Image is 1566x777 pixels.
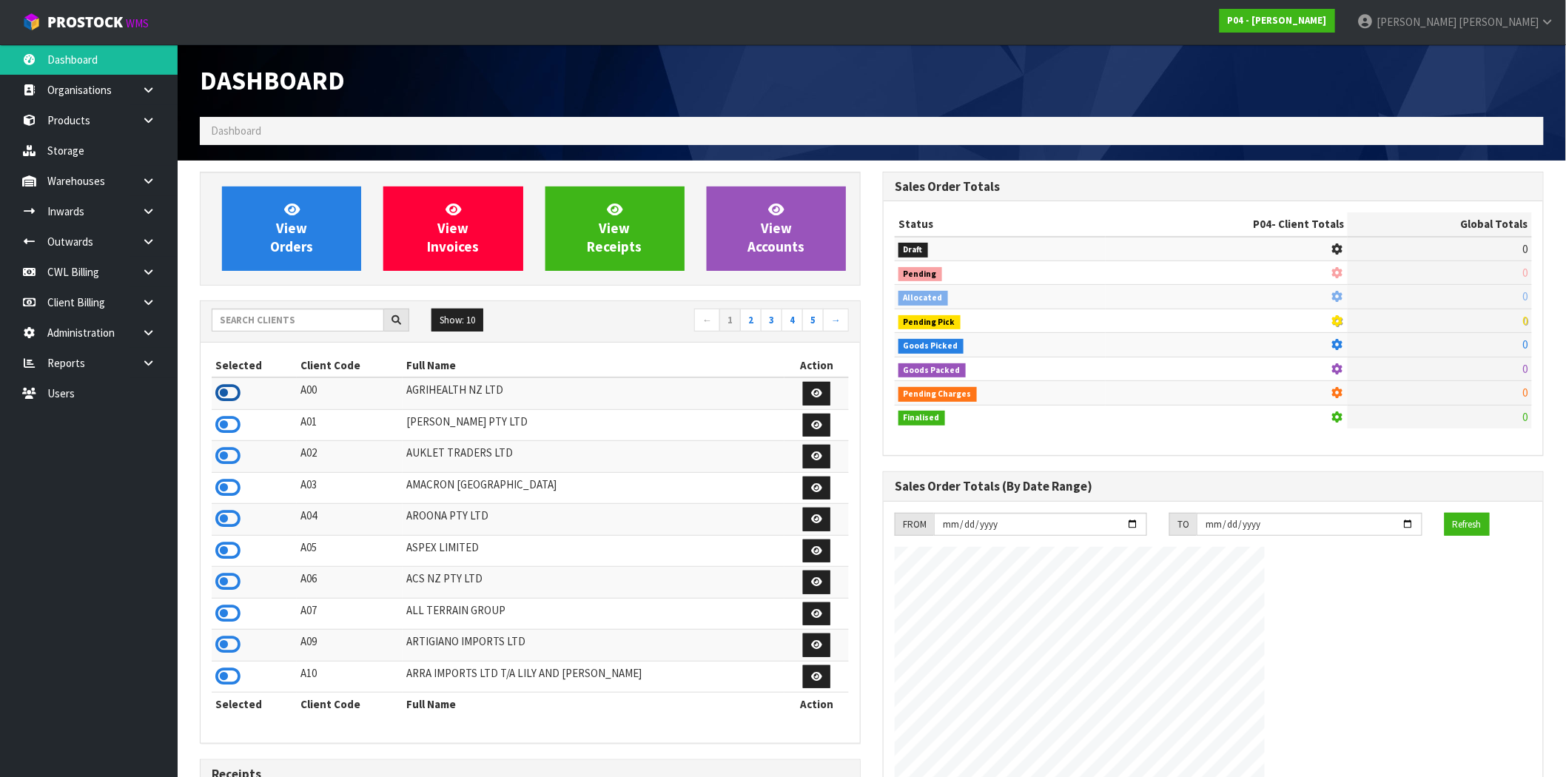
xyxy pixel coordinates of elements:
td: A10 [297,661,403,693]
span: View Invoices [427,201,479,256]
span: Goods Packed [898,363,966,378]
th: Full Name [403,354,784,377]
td: ARRA IMPORTS LTD T/A LILY AND [PERSON_NAME] [403,661,784,693]
td: A00 [297,377,403,409]
button: Refresh [1445,513,1490,536]
td: A09 [297,630,403,662]
th: Action [784,354,849,377]
small: WMS [126,16,149,30]
span: View Accounts [747,201,804,256]
a: ViewInvoices [383,186,522,271]
th: Client Code [297,693,403,716]
span: Pending [898,267,942,282]
span: 0 [1523,289,1528,303]
div: TO [1169,513,1197,536]
span: View Receipts [588,201,642,256]
input: Search clients [212,309,384,332]
span: 0 [1523,337,1528,351]
th: Client Code [297,354,403,377]
span: Allocated [898,291,948,306]
a: ViewAccounts [707,186,846,271]
span: 0 [1523,242,1528,256]
td: [PERSON_NAME] PTY LTD [403,409,784,441]
td: A01 [297,409,403,441]
td: AGRIHEALTH NZ LTD [403,377,784,409]
td: AMACRON [GEOGRAPHIC_DATA] [403,472,784,504]
span: [PERSON_NAME] [1377,15,1456,29]
th: - Client Totals [1106,212,1348,236]
td: ASPEX LIMITED [403,535,784,567]
a: P04 - [PERSON_NAME] [1220,9,1335,33]
span: 0 [1523,362,1528,376]
span: ProStock [47,13,123,32]
h3: Sales Order Totals [895,180,1532,194]
span: Dashboard [200,64,345,96]
div: FROM [895,513,934,536]
td: A06 [297,567,403,599]
th: Action [784,693,849,716]
strong: P04 - [PERSON_NAME] [1228,14,1327,27]
a: ← [694,309,720,332]
a: 2 [740,309,762,332]
td: ARTIGIANO IMPORTS LTD [403,630,784,662]
td: AUKLET TRADERS LTD [403,441,784,473]
a: 1 [719,309,741,332]
td: A03 [297,472,403,504]
span: Goods Picked [898,339,964,354]
h3: Sales Order Totals (By Date Range) [895,480,1532,494]
img: cube-alt.png [22,13,41,31]
a: ViewReceipts [545,186,685,271]
th: Full Name [403,693,784,716]
td: ACS NZ PTY LTD [403,567,784,599]
span: 0 [1523,386,1528,400]
span: Pending Charges [898,387,977,402]
span: View Orders [270,201,313,256]
span: P04 [1253,217,1271,231]
th: Selected [212,693,297,716]
button: Show: 10 [431,309,483,332]
span: Finalised [898,411,945,425]
span: 0 [1523,266,1528,280]
td: ALL TERRAIN GROUP [403,598,784,630]
a: → [823,309,849,332]
td: AROONA PTY LTD [403,504,784,536]
span: 0 [1523,314,1528,328]
a: 4 [782,309,803,332]
a: 5 [802,309,824,332]
span: 0 [1523,410,1528,424]
a: 3 [761,309,782,332]
th: Selected [212,354,297,377]
th: Status [895,212,1106,236]
span: Draft [898,243,928,258]
span: [PERSON_NAME] [1459,15,1539,29]
td: A07 [297,598,403,630]
span: Dashboard [211,124,261,138]
td: A04 [297,504,403,536]
th: Global Totals [1348,212,1532,236]
td: A05 [297,535,403,567]
a: ViewOrders [222,186,361,271]
nav: Page navigation [541,309,849,334]
td: A02 [297,441,403,473]
span: Pending Pick [898,315,961,330]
